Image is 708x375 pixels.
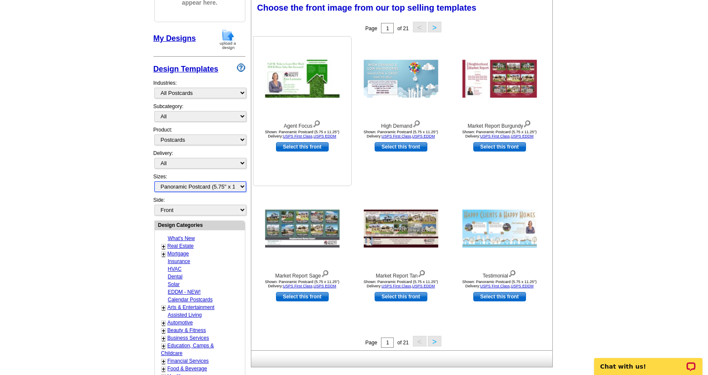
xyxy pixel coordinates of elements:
[381,284,411,288] a: USPS First Class
[162,366,165,372] a: +
[162,243,165,250] a: +
[397,26,409,31] span: of 21
[473,142,526,152] a: use this design
[168,297,213,303] a: Calendar Postcards
[428,336,441,346] button: >
[168,327,206,333] a: Beauty & Fitness
[155,221,245,229] div: Design Categories
[154,149,245,173] div: Delivery:
[265,60,339,98] img: Agent Focus
[168,281,180,287] a: Solar
[168,335,209,341] a: Business Services
[473,292,526,301] a: use this design
[168,304,215,310] a: Arts & Entertainment
[168,358,209,364] a: Financial Services
[154,103,245,126] div: Subcategory:
[412,284,435,288] a: USPS EDDM
[276,292,329,301] a: use this design
[283,284,313,288] a: USPS First Class
[413,22,427,32] button: <
[161,343,214,356] a: Education, Camps & Childcare
[413,336,427,346] button: <
[162,358,165,365] a: +
[237,63,245,72] img: design-wizard-help-icon.png
[162,320,165,326] a: +
[154,34,196,43] a: My Designs
[154,196,245,216] div: Side:
[168,258,191,264] a: Insurance
[453,268,546,280] div: Testimonial
[168,251,189,257] a: Mortgage
[168,243,194,249] a: Real Estate
[256,130,349,138] div: Shown: Panoramic Postcard (5.75 x 11.25") Delivery: ,
[154,65,219,73] a: Design Templates
[168,312,202,318] a: Assisted Living
[511,134,534,138] a: USPS EDDM
[397,340,409,346] span: of 21
[154,75,245,103] div: Industries:
[162,251,165,258] a: +
[168,235,195,241] a: What's New
[354,280,448,288] div: Shown: Panoramic Postcard (5.75 x 11.25") Delivery: ,
[283,134,313,138] a: USPS First Class
[257,3,477,12] span: Choose the front image from our top selling templates
[154,173,245,196] div: Sizes:
[265,210,339,248] img: Market Report Sage
[375,292,427,301] a: use this design
[256,118,349,130] div: Agent Focus
[365,340,377,346] span: Page
[480,284,510,288] a: USPS First Class
[168,274,183,280] a: Dental
[365,26,377,31] span: Page
[523,118,531,128] img: view design details
[589,348,708,375] iframe: LiveChat chat widget
[453,280,546,288] div: Shown: Panoramic Postcard (5.75 x 11.25") Delivery: ,
[162,327,165,334] a: +
[508,268,516,278] img: view design details
[313,284,336,288] a: USPS EDDM
[162,335,165,342] a: +
[168,320,193,326] a: Automotive
[354,118,448,130] div: High Demand
[462,210,537,248] img: Testimonial
[364,60,438,98] img: High Demand
[313,134,336,138] a: USPS EDDM
[453,130,546,138] div: Shown: Panoramic Postcard (5.75 x 11.25") Delivery: ,
[381,134,411,138] a: USPS First Class
[375,142,427,152] a: use this design
[321,268,329,278] img: view design details
[428,22,441,32] button: >
[453,118,546,130] div: Market Report Burgundy
[162,343,165,349] a: +
[313,118,321,128] img: view design details
[412,134,435,138] a: USPS EDDM
[364,210,438,248] img: Market Report Tan
[162,304,165,311] a: +
[168,366,207,372] a: Food & Beverage
[256,268,349,280] div: Market Report Sage
[168,266,182,272] a: HVAC
[412,118,421,128] img: view design details
[511,284,534,288] a: USPS EDDM
[256,280,349,288] div: Shown: Panoramic Postcard (5.75 x 11.25") Delivery: ,
[217,29,239,50] img: upload-design
[354,130,448,138] div: Shown: Panoramic Postcard (5.75 x 11.25") Delivery: ,
[154,126,245,149] div: Product:
[354,268,448,280] div: Market Report Tan
[480,134,510,138] a: USPS First Class
[418,268,426,278] img: view design details
[462,60,537,98] img: Market Report Burgundy
[168,289,201,295] a: EDDM - NEW!
[276,142,329,152] a: use this design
